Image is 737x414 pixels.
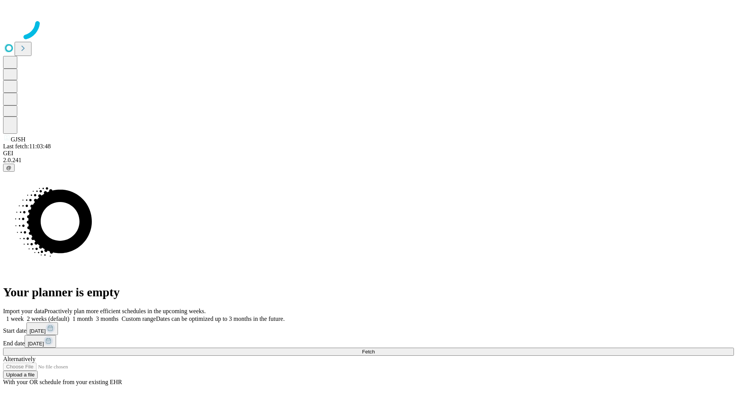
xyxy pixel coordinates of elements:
[11,136,25,143] span: GJSH
[3,143,51,149] span: Last fetch: 11:03:48
[3,379,122,385] span: With your OR schedule from your existing EHR
[45,308,206,314] span: Proactively plan more efficient schedules in the upcoming weeks.
[3,356,35,362] span: Alternatively
[3,157,734,164] div: 2.0.241
[3,348,734,356] button: Fetch
[3,335,734,348] div: End date
[26,322,58,335] button: [DATE]
[3,371,38,379] button: Upload a file
[3,285,734,299] h1: Your planner is empty
[27,315,69,322] span: 2 weeks (default)
[362,349,375,355] span: Fetch
[3,164,15,172] button: @
[122,315,156,322] span: Custom range
[156,315,284,322] span: Dates can be optimized up to 3 months in the future.
[25,335,56,348] button: [DATE]
[73,315,93,322] span: 1 month
[30,328,46,334] span: [DATE]
[96,315,119,322] span: 3 months
[28,341,44,347] span: [DATE]
[6,165,12,171] span: @
[6,315,24,322] span: 1 week
[3,322,734,335] div: Start date
[3,308,45,314] span: Import your data
[3,150,734,157] div: GEI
